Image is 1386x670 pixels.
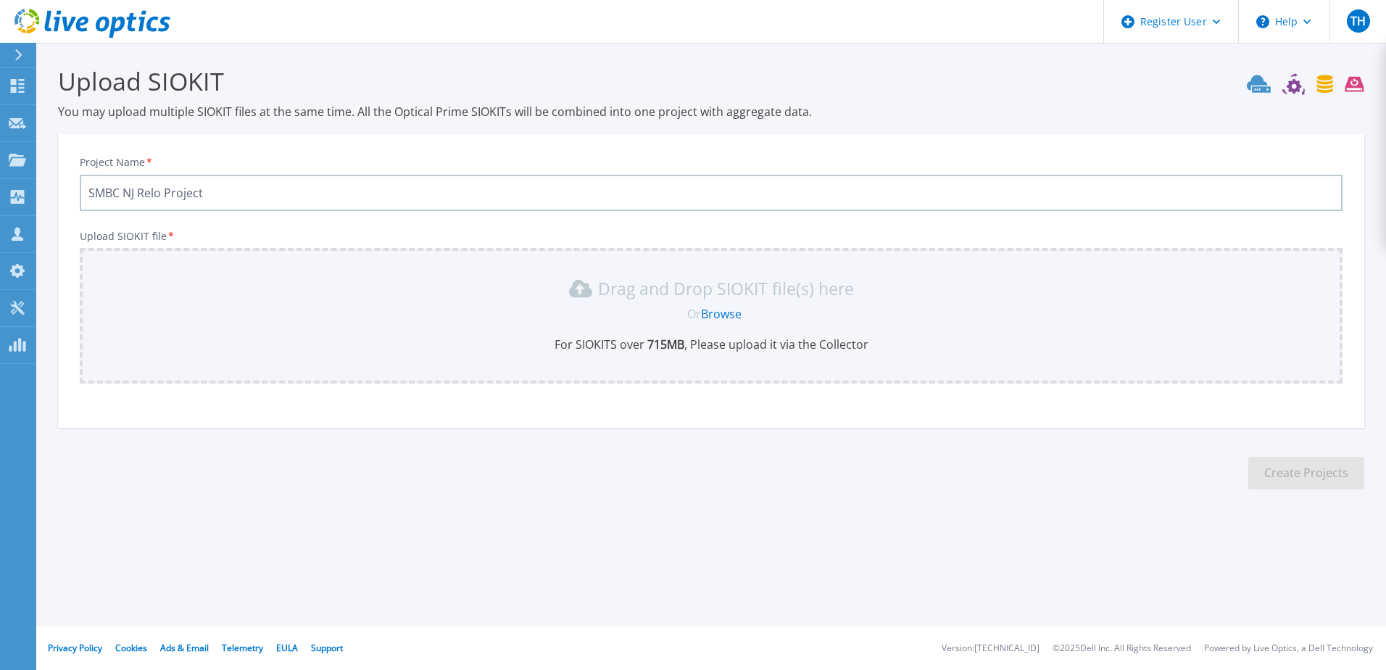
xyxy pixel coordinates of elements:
[1053,644,1191,653] li: © 2025 Dell Inc. All Rights Reserved
[222,642,263,654] a: Telemetry
[276,642,298,654] a: EULA
[942,644,1039,653] li: Version: [TECHNICAL_ID]
[598,281,854,296] p: Drag and Drop SIOKIT file(s) here
[311,642,343,654] a: Support
[701,306,742,322] a: Browse
[80,175,1343,211] input: Enter Project Name
[644,336,684,352] b: 715 MB
[48,642,102,654] a: Privacy Policy
[88,336,1334,352] p: For SIOKITS over , Please upload it via the Collector
[88,277,1334,352] div: Drag and Drop SIOKIT file(s) here OrBrowseFor SIOKITS over 715MB, Please upload it via the Collector
[1204,644,1373,653] li: Powered by Live Optics, a Dell Technology
[80,231,1343,242] p: Upload SIOKIT file
[1248,457,1364,489] button: Create Projects
[115,642,147,654] a: Cookies
[1350,15,1366,27] span: TH
[58,65,1364,98] h3: Upload SIOKIT
[80,157,154,167] label: Project Name
[687,306,701,322] span: Or
[160,642,209,654] a: Ads & Email
[58,104,1364,120] p: You may upload multiple SIOKIT files at the same time. All the Optical Prime SIOKITs will be comb...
